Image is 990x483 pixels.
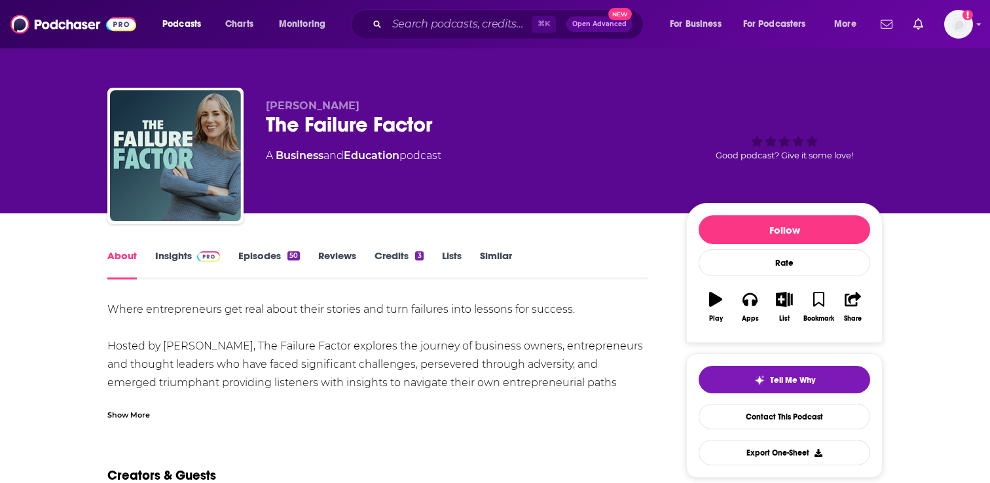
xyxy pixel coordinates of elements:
[944,10,973,39] img: User Profile
[197,251,220,262] img: Podchaser Pro
[716,151,853,160] span: Good podcast? Give it some love!
[844,315,862,323] div: Share
[110,90,241,221] img: The Failure Factor
[10,12,136,37] img: Podchaser - Follow, Share and Rate Podcasts
[608,8,632,20] span: New
[344,149,399,162] a: Education
[375,249,423,279] a: Credits3
[709,315,723,323] div: Play
[153,14,218,35] button: open menu
[670,15,722,33] span: For Business
[387,14,532,35] input: Search podcasts, credits, & more...
[225,15,253,33] span: Charts
[742,315,759,323] div: Apps
[217,14,261,35] a: Charts
[735,14,825,35] button: open menu
[566,16,632,32] button: Open AdvancedNew
[699,283,733,331] button: Play
[944,10,973,39] button: Show profile menu
[733,283,767,331] button: Apps
[238,249,300,279] a: Episodes50
[266,99,359,112] span: [PERSON_NAME]
[155,249,220,279] a: InsightsPodchaser Pro
[803,315,834,323] div: Bookmark
[532,16,556,33] span: ⌘ K
[801,283,835,331] button: Bookmark
[908,13,928,35] a: Show notifications dropdown
[699,404,870,429] a: Contact This Podcast
[834,15,856,33] span: More
[836,283,870,331] button: Share
[699,366,870,393] button: tell me why sparkleTell Me Why
[279,15,325,33] span: Monitoring
[287,251,300,260] div: 50
[699,249,870,276] div: Rate
[276,149,323,162] a: Business
[699,440,870,465] button: Export One-Sheet
[266,148,441,164] div: A podcast
[699,215,870,244] button: Follow
[480,249,512,279] a: Similar
[363,9,656,39] div: Search podcasts, credits, & more...
[944,10,973,39] span: Logged in as AutumnKatie
[825,14,873,35] button: open menu
[770,375,815,385] span: Tell Me Why
[661,14,738,35] button: open menu
[962,10,973,20] svg: Add a profile image
[270,14,342,35] button: open menu
[162,15,201,33] span: Podcasts
[779,315,790,323] div: List
[415,251,423,260] div: 3
[875,13,898,35] a: Show notifications dropdown
[107,249,137,279] a: About
[767,283,801,331] button: List
[318,249,356,279] a: Reviews
[743,15,806,33] span: For Podcasters
[686,99,883,181] div: Good podcast? Give it some love!
[754,375,765,385] img: tell me why sparkle
[442,249,462,279] a: Lists
[323,149,344,162] span: and
[572,21,627,27] span: Open Advanced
